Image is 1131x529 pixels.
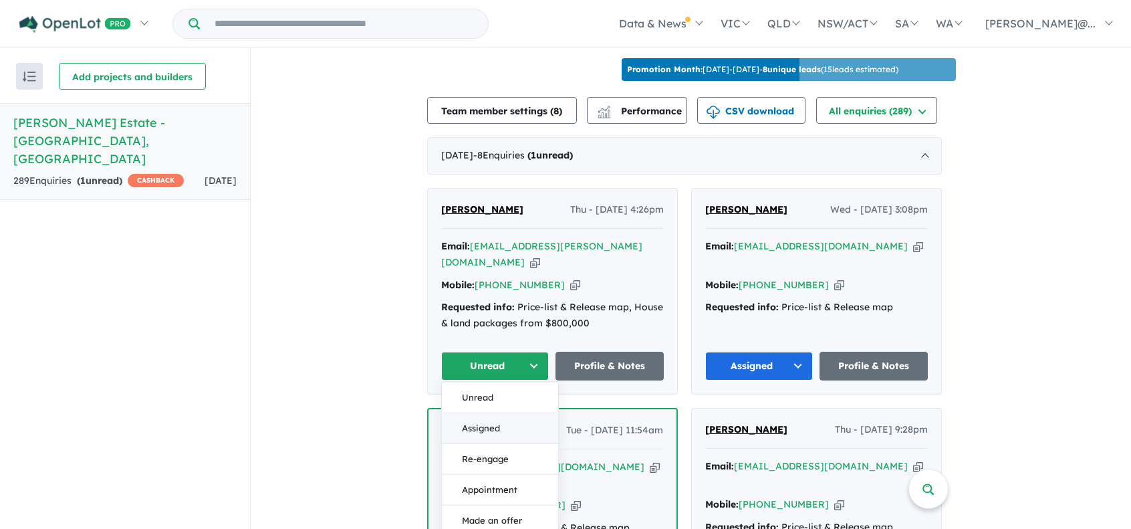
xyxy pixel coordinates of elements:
[530,255,540,270] button: Copy
[816,97,937,124] button: All enquiries (289)
[555,352,664,381] a: Profile & Notes
[734,460,908,472] a: [EMAIL_ADDRESS][DOMAIN_NAME]
[705,498,739,510] strong: Mobile:
[834,278,844,292] button: Copy
[475,499,565,511] a: [PHONE_NUMBER]
[650,460,660,474] button: Copy
[705,202,787,218] a: [PERSON_NAME]
[705,460,734,472] strong: Email:
[705,203,787,215] span: [PERSON_NAME]
[739,279,829,291] a: [PHONE_NUMBER]
[830,202,928,218] span: Wed - [DATE] 3:08pm
[553,105,559,117] span: 8
[442,413,558,444] button: Assigned
[475,279,565,291] a: [PHONE_NUMBER]
[570,278,580,292] button: Copy
[441,202,523,218] a: [PERSON_NAME]
[705,422,787,438] a: [PERSON_NAME]
[587,97,687,124] button: Performance
[13,114,237,168] h5: [PERSON_NAME] Estate - [GEOGRAPHIC_DATA] , [GEOGRAPHIC_DATA]
[441,279,475,291] strong: Mobile:
[913,239,923,253] button: Copy
[627,64,703,74] b: Promotion Month:
[427,137,942,175] div: [DATE]
[707,106,720,119] img: download icon
[13,173,184,189] div: 289 Enquir ies
[913,459,923,473] button: Copy
[705,279,739,291] strong: Mobile:
[734,240,908,252] a: [EMAIL_ADDRESS][DOMAIN_NAME]
[19,16,131,33] img: Openlot PRO Logo White
[441,352,549,381] button: Unread
[739,498,829,510] a: [PHONE_NUMBER]
[598,110,611,118] img: bar-chart.svg
[705,301,779,313] strong: Requested info:
[531,149,536,161] span: 1
[441,240,642,268] a: [EMAIL_ADDRESS][PERSON_NAME][DOMAIN_NAME]
[820,352,928,381] a: Profile & Notes
[471,461,644,473] a: [EMAIL_ADDRESS][DOMAIN_NAME]
[705,300,928,316] div: Price-list & Release map
[59,63,206,90] button: Add projects and builders
[985,17,1096,30] span: [PERSON_NAME]@...
[205,175,237,187] span: [DATE]
[697,97,805,124] button: CSV download
[427,97,577,124] button: Team member settings (8)
[705,423,787,435] span: [PERSON_NAME]
[128,174,184,187] span: CASHBACK
[442,383,558,413] button: Unread
[763,64,821,74] b: 8 unique leads
[527,149,573,161] strong: ( unread)
[571,498,581,512] button: Copy
[441,203,523,215] span: [PERSON_NAME]
[566,423,663,439] span: Tue - [DATE] 11:54am
[442,444,558,475] button: Re-engage
[441,240,470,252] strong: Email:
[23,72,36,82] img: sort.svg
[835,422,928,438] span: Thu - [DATE] 9:28pm
[598,106,610,113] img: line-chart.svg
[441,300,664,332] div: Price-list & Release map, House & land packages from $800,000
[80,175,86,187] span: 1
[705,352,813,381] button: Assigned
[203,9,485,38] input: Try estate name, suburb, builder or developer
[473,149,573,161] span: - 8 Enquir ies
[441,301,515,313] strong: Requested info:
[77,175,122,187] strong: ( unread)
[627,64,898,76] p: [DATE] - [DATE] - ( 15 leads estimated)
[600,105,682,117] span: Performance
[705,240,734,252] strong: Email:
[570,202,664,218] span: Thu - [DATE] 4:26pm
[442,475,558,506] button: Appointment
[834,498,844,512] button: Copy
